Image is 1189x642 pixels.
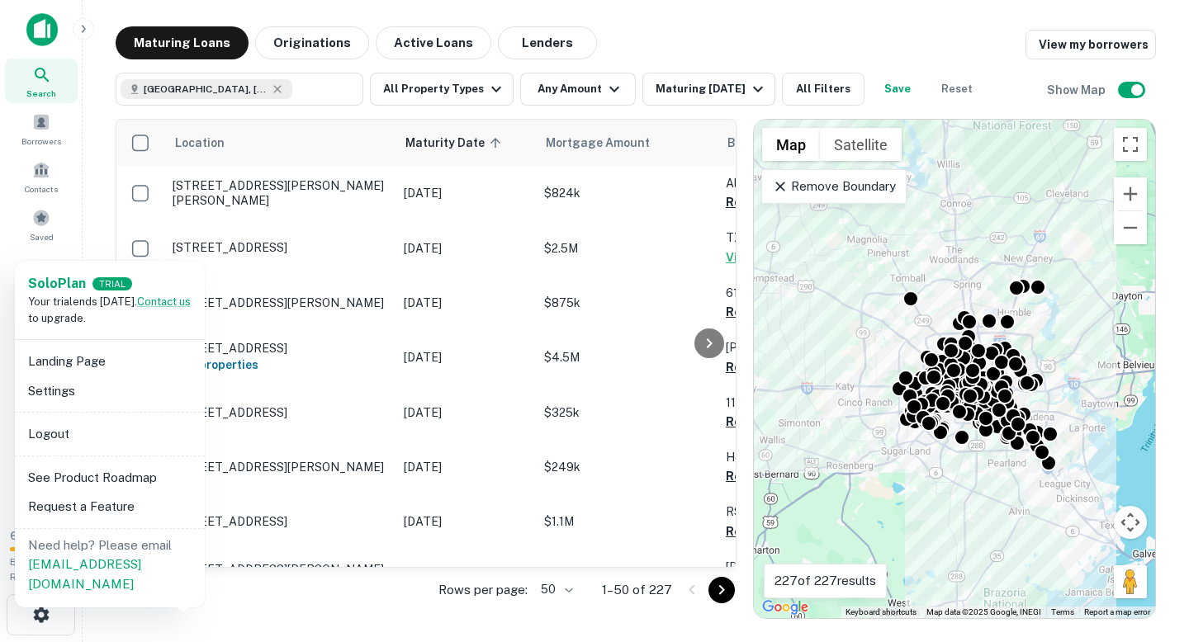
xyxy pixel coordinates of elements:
[28,274,86,294] a: SoloPlan
[21,463,198,493] li: See Product Roadmap
[21,376,198,406] li: Settings
[21,492,198,522] li: Request a Feature
[28,557,141,591] a: [EMAIL_ADDRESS][DOMAIN_NAME]
[1106,457,1189,536] iframe: Chat Widget
[28,295,191,324] span: Your trial ends [DATE]. to upgrade.
[137,295,191,308] a: Contact us
[28,276,86,291] strong: Solo Plan
[21,347,198,376] li: Landing Page
[28,536,192,594] p: Need help? Please email
[21,419,198,449] li: Logout
[92,277,132,291] div: TRIAL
